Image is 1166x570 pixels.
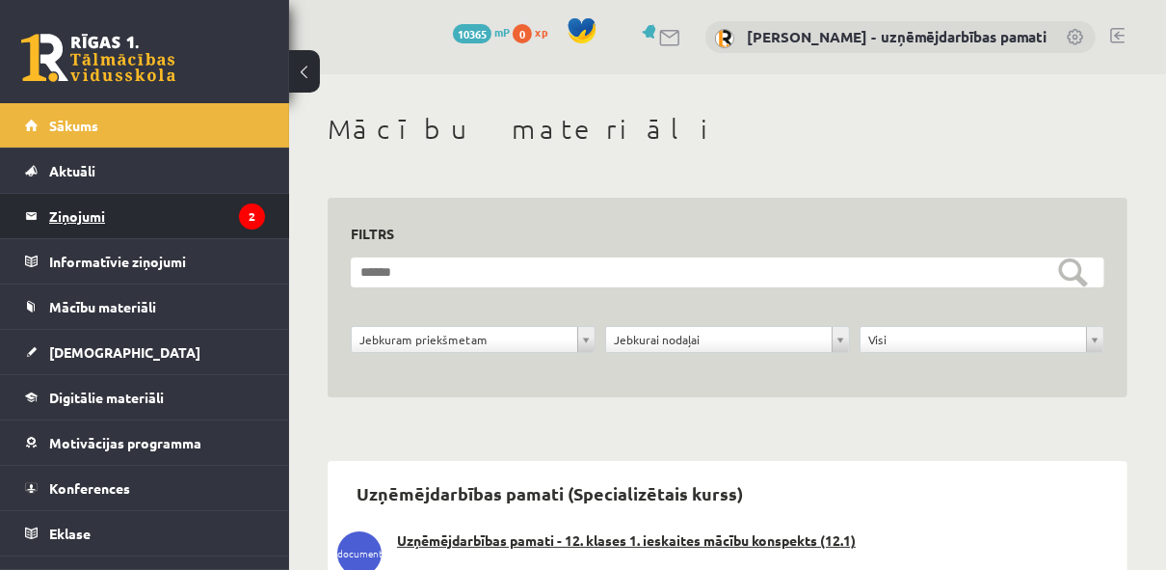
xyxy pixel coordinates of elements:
span: Mācību materiāli [49,298,156,315]
a: Sākums [25,103,265,148]
a: 10365 mP [453,24,510,40]
img: Solvita Kozlovska - uzņēmējdarbības pamati [715,29,734,48]
a: Eklase [25,511,265,556]
legend: Informatīvie ziņojumi [49,239,265,284]
h2: Uzņēmējdarbības pamati (Specializētais kurss) [337,471,762,516]
span: mP [494,24,510,40]
legend: Ziņojumi [49,194,265,238]
a: Rīgas 1. Tālmācības vidusskola [21,34,175,82]
a: Digitālie materiāli [25,375,265,420]
a: Uzņēmējdarbības pamati - 12. klases 1. ieskaites mācību konspekts (12.1) [337,531,1118,551]
span: 10365 [453,24,491,43]
a: Jebkurai nodaļai [606,327,849,352]
a: Jebkuram priekšmetam [352,327,595,352]
a: [DEMOGRAPHIC_DATA] [25,330,265,374]
h3: Filtrs [351,221,1081,247]
span: Eklase [49,525,91,542]
span: Jebkuram priekšmetam [359,327,570,352]
a: Motivācijas programma [25,421,265,465]
a: Aktuāli [25,149,265,193]
a: Visi [861,327,1103,352]
a: Mācību materiāli [25,285,265,329]
a: Konferences [25,466,265,510]
span: Konferences [49,479,130,497]
i: 2 [239,204,265,230]
a: 0 xp [513,24,557,40]
span: Digitālie materiāli [49,389,164,406]
span: 0 [513,24,532,43]
a: [PERSON_NAME] - uzņēmējdarbības pamati [747,27,1047,46]
span: Sākums [49,117,98,134]
span: Motivācijas programma [49,434,201,451]
a: Ziņojumi2 [25,194,265,238]
span: Jebkurai nodaļai [614,327,824,352]
span: [DEMOGRAPHIC_DATA] [49,343,200,361]
a: Informatīvie ziņojumi [25,239,265,284]
span: Visi [868,327,1078,352]
h1: Mācību materiāli [328,113,1127,146]
span: xp [535,24,547,40]
span: Aktuāli [49,162,95,179]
